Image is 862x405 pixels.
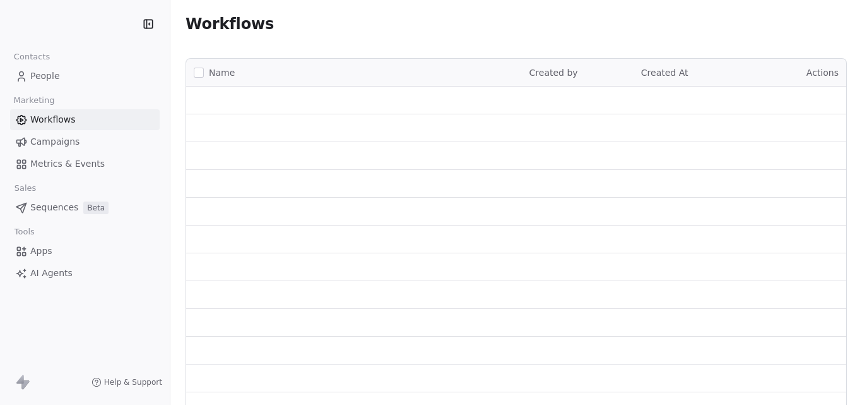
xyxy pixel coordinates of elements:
span: Campaigns [30,135,80,148]
a: People [10,66,160,87]
span: Sequences [30,201,78,214]
span: Workflows [30,113,76,126]
span: Help & Support [104,377,162,387]
span: Marketing [8,91,60,110]
a: Metrics & Events [10,154,160,174]
span: Created by [529,68,578,78]
span: Contacts [8,47,56,66]
span: Workflows [186,15,274,33]
span: People [30,70,60,83]
a: Campaigns [10,131,160,152]
a: Apps [10,241,160,262]
a: Help & Support [92,377,162,387]
span: Name [209,66,235,80]
span: Actions [806,68,839,78]
span: Created At [641,68,688,78]
a: Workflows [10,109,160,130]
span: Apps [30,245,52,258]
span: Tools [9,222,40,241]
span: Metrics & Events [30,157,105,171]
span: Sales [9,179,42,198]
span: AI Agents [30,267,73,280]
a: SequencesBeta [10,197,160,218]
span: Beta [83,202,109,214]
a: AI Agents [10,263,160,284]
